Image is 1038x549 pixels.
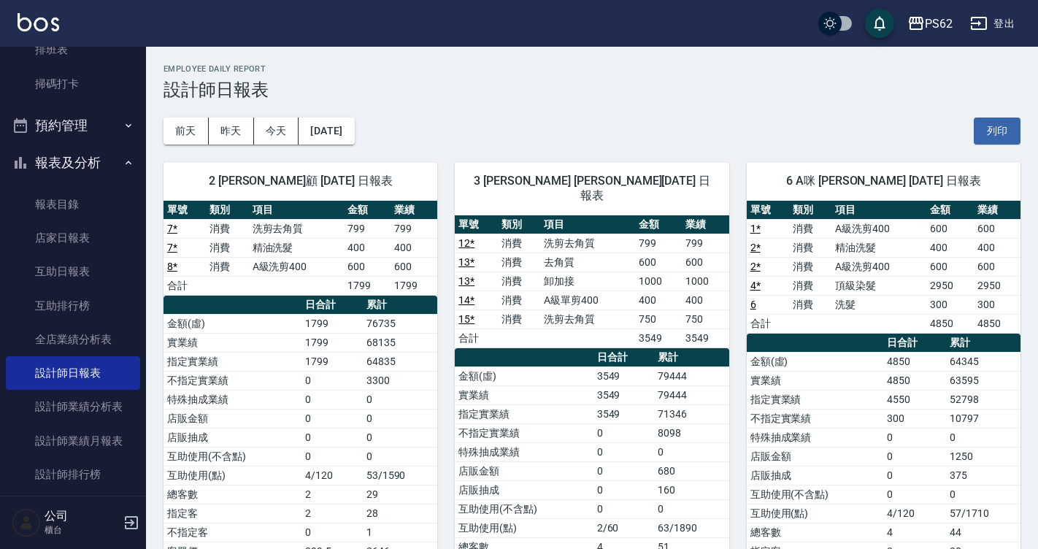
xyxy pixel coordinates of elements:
[883,428,946,447] td: 0
[831,257,926,276] td: A級洗剪400
[164,447,301,466] td: 互助使用(不含點)
[363,504,438,523] td: 28
[926,219,973,238] td: 600
[164,371,301,390] td: 不指定實業績
[391,276,437,295] td: 1799
[164,80,1020,100] h3: 設計師日報表
[498,310,540,329] td: 消費
[946,504,1020,523] td: 57/1710
[164,64,1020,74] h2: Employee Daily Report
[455,215,728,348] table: a dense table
[654,423,729,442] td: 8098
[498,253,540,272] td: 消費
[883,334,946,353] th: 日合計
[682,215,728,234] th: 業績
[45,523,119,537] p: 櫃台
[865,9,894,38] button: save
[593,480,655,499] td: 0
[344,219,391,238] td: 799
[883,390,946,409] td: 4550
[682,310,728,329] td: 750
[363,390,438,409] td: 0
[540,253,635,272] td: 去角質
[593,461,655,480] td: 0
[301,352,363,371] td: 1799
[747,523,884,542] td: 總客數
[747,390,884,409] td: 指定實業績
[946,390,1020,409] td: 52798
[301,428,363,447] td: 0
[946,523,1020,542] td: 44
[747,371,884,390] td: 實業績
[883,409,946,428] td: 300
[344,276,391,295] td: 1799
[682,272,728,291] td: 1000
[249,219,344,238] td: 洗剪去角質
[164,409,301,428] td: 店販金額
[6,221,140,255] a: 店家日報表
[6,67,140,101] a: 掃碼打卡
[455,385,593,404] td: 實業績
[391,238,437,257] td: 400
[391,219,437,238] td: 799
[498,215,540,234] th: 類別
[789,219,831,238] td: 消費
[635,272,682,291] td: 1000
[498,291,540,310] td: 消費
[635,329,682,348] td: 3549
[249,201,344,220] th: 項目
[925,15,953,33] div: PS62
[249,238,344,257] td: 精油洗髮
[635,310,682,329] td: 750
[6,144,140,182] button: 報表及分析
[391,201,437,220] th: 業績
[654,499,729,518] td: 0
[301,296,363,315] th: 日合計
[654,385,729,404] td: 79444
[344,201,391,220] th: 金額
[498,272,540,291] td: 消費
[789,238,831,257] td: 消費
[883,466,946,485] td: 0
[883,371,946,390] td: 4850
[209,118,254,145] button: 昨天
[750,299,756,310] a: 6
[164,466,301,485] td: 互助使用(點)
[926,257,973,276] td: 600
[301,523,363,542] td: 0
[789,201,831,220] th: 類別
[363,352,438,371] td: 64835
[654,366,729,385] td: 79444
[6,33,140,66] a: 排班表
[593,366,655,385] td: 3549
[926,201,973,220] th: 金額
[249,257,344,276] td: A級洗剪400
[363,428,438,447] td: 0
[363,485,438,504] td: 29
[455,518,593,537] td: 互助使用(點)
[206,238,248,257] td: 消費
[974,314,1020,333] td: 4850
[6,458,140,491] a: 設計師排行榜
[593,423,655,442] td: 0
[6,424,140,458] a: 設計師業績月報表
[883,504,946,523] td: 4/120
[946,447,1020,466] td: 1250
[45,509,119,523] h5: 公司
[974,257,1020,276] td: 600
[18,13,59,31] img: Logo
[455,423,593,442] td: 不指定實業績
[206,257,248,276] td: 消費
[301,447,363,466] td: 0
[635,234,682,253] td: 799
[164,428,301,447] td: 店販抽成
[635,253,682,272] td: 600
[455,499,593,518] td: 互助使用(不含點)
[164,276,206,295] td: 合計
[593,442,655,461] td: 0
[363,371,438,390] td: 3300
[164,504,301,523] td: 指定客
[164,485,301,504] td: 總客數
[654,348,729,367] th: 累計
[6,323,140,356] a: 全店業績分析表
